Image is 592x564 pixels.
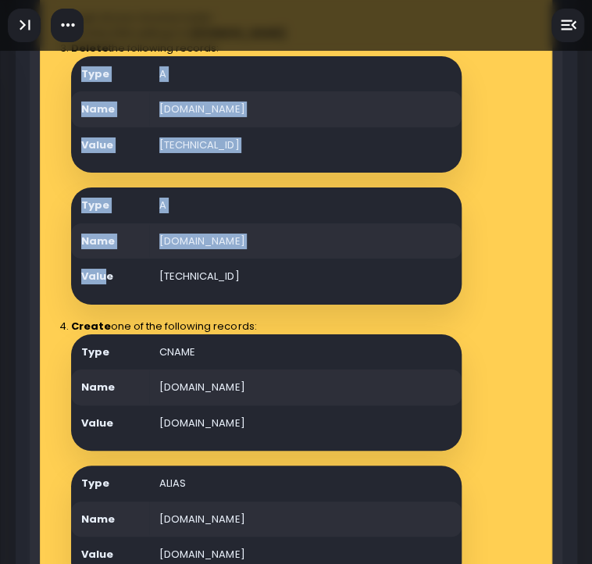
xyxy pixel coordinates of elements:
td: ALIAS [149,466,462,502]
button: Toggle Aside [8,9,41,41]
strong: Name [81,234,115,248]
strong: Value [81,269,113,284]
td: [TECHNICAL_ID] [149,127,462,163]
button: Toggle Left Menu [51,9,84,41]
strong: Value [81,137,113,152]
td: [DOMAIN_NAME] [149,502,462,537]
td: CNAME [149,334,462,370]
strong: Name [81,512,115,527]
td: [DOMAIN_NAME] [149,91,462,127]
button: Toggle Right Menu [551,9,584,41]
td: [DOMAIN_NAME] [149,405,462,441]
strong: Value [81,416,113,430]
td: A [149,56,462,92]
strong: Type [81,198,109,212]
strong: Name [81,102,115,116]
strong: Type [81,476,109,491]
strong: Create [71,319,111,334]
strong: Type [81,66,109,81]
td: [DOMAIN_NAME] [149,369,462,405]
td: A [149,187,462,223]
strong: Value [81,547,113,562]
div: the following records: [71,41,520,304]
strong: Type [81,344,109,359]
strong: Name [81,380,115,394]
td: [TECHNICAL_ID] [149,259,462,294]
td: [DOMAIN_NAME] [149,223,462,259]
